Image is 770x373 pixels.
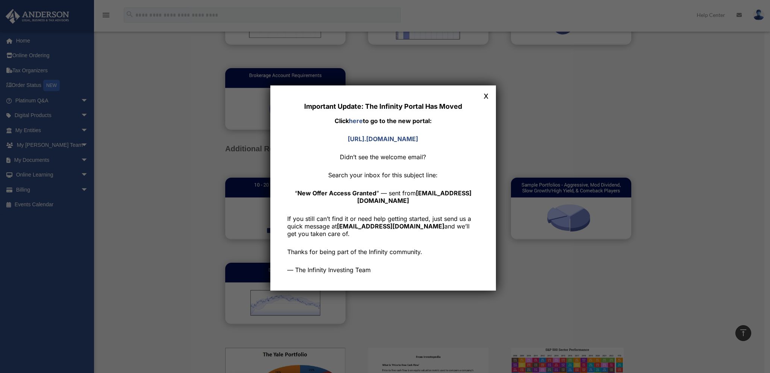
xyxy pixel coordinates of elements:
p: Didn’t see the welcome email? [287,153,479,161]
strong: Click to go to the new portal: [335,117,432,125]
p: Thanks for being part of the Infinity community. [287,248,479,256]
strong: [URL]. [DOMAIN_NAME] [348,135,418,143]
p: “ ” — sent from [287,189,479,204]
a: [URL].[DOMAIN_NAME] [348,135,418,143]
strong: [EMAIL_ADDRESS][DOMAIN_NAME] [357,189,471,204]
button: Close [481,90,491,100]
p: — The Infinity Investing Team [287,266,479,274]
a: here [349,117,363,125]
p: If you still can’t find it or need help getting started, just send us a quick message at and we’l... [287,215,479,238]
strong: [EMAIL_ADDRESS][DOMAIN_NAME] [337,222,444,230]
div: Important Update: The Infinity Portal Has Moved [287,102,479,110]
strong: New Offer Access Granted [297,189,376,197]
p: Search your inbox for this subject line: [287,171,479,179]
